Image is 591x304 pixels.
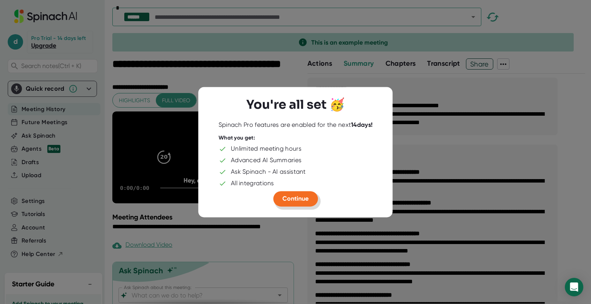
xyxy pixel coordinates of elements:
div: All integrations [231,179,274,187]
h3: You're all set 🥳 [246,98,345,112]
div: Ask Spinach - AI assistant [231,168,306,176]
b: 14 days! [351,121,372,128]
div: Unlimited meeting hours [231,145,301,153]
button: Continue [273,191,318,206]
span: Continue [282,195,309,202]
div: Advanced AI Summaries [231,156,301,164]
div: What you get: [219,135,255,141]
div: Spinach Pro features are enabled for the next [219,121,373,129]
div: Open Intercom Messenger [565,278,583,296]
